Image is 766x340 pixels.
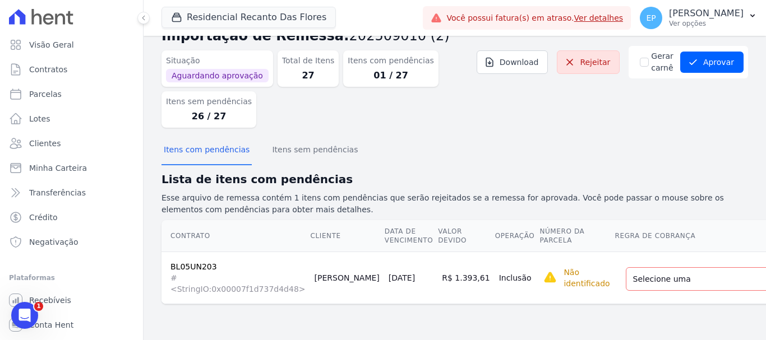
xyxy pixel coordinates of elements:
[4,289,139,311] a: Recebíveis
[564,267,610,289] p: Não identificado
[446,12,623,24] span: Você possui fatura(s) em atraso.
[574,13,624,22] a: Ver detalhes
[161,192,748,216] p: Esse arquivo de remessa contém 1 itens com pendências que serão rejeitados se a remessa for aprov...
[310,251,384,304] td: [PERSON_NAME]
[170,272,306,295] span: #<StringIO:0x00007f1d737d4d48>
[34,302,43,311] span: 1
[4,34,139,56] a: Visão Geral
[270,136,360,165] button: Itens sem pendências
[557,50,620,74] a: Rejeitar
[161,136,252,165] button: Itens com pendências
[29,39,74,50] span: Visão Geral
[384,251,437,304] td: [DATE]
[166,55,269,67] dt: Situação
[477,50,548,74] a: Download
[29,187,86,198] span: Transferências
[4,231,139,253] a: Negativação
[539,220,614,252] th: Número da Parcela
[282,69,335,82] dd: 27
[310,220,384,252] th: Cliente
[166,110,252,123] dd: 26 / 27
[348,69,433,82] dd: 01 / 27
[631,2,766,34] button: EP [PERSON_NAME] Ver opções
[161,26,748,46] h2: Importação de Remessa:
[669,19,744,28] p: Ver opções
[4,58,139,81] a: Contratos
[4,83,139,105] a: Parcelas
[437,251,494,304] td: R$ 1.393,61
[166,96,252,108] dt: Itens sem pendências
[4,206,139,229] a: Crédito
[495,220,539,252] th: Operação
[29,138,61,149] span: Clientes
[161,220,310,252] th: Contrato
[29,113,50,124] span: Lotes
[646,14,656,22] span: EP
[11,302,38,329] iframe: Intercom live chat
[4,108,139,130] a: Lotes
[161,7,336,28] button: Residencial Recanto Das Flores
[29,319,73,330] span: Conta Hent
[9,271,134,285] div: Plataformas
[29,89,62,100] span: Parcelas
[166,69,269,82] span: Aguardando aprovação
[29,64,67,75] span: Contratos
[348,55,433,67] dt: Itens com pendências
[495,251,539,304] td: Inclusão
[170,262,217,271] a: BL05UN203
[29,295,71,306] span: Recebíveis
[437,220,494,252] th: Valor devido
[651,50,673,74] label: Gerar carnê
[4,314,139,336] a: Conta Hent
[29,162,87,174] span: Minha Carteira
[384,220,437,252] th: Data de Vencimento
[4,132,139,155] a: Clientes
[282,55,335,67] dt: Total de Itens
[4,157,139,179] a: Minha Carteira
[4,181,139,204] a: Transferências
[29,212,58,223] span: Crédito
[161,171,748,188] h2: Lista de itens com pendências
[669,8,744,19] p: [PERSON_NAME]
[680,52,744,73] button: Aprovar
[29,236,79,248] span: Negativação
